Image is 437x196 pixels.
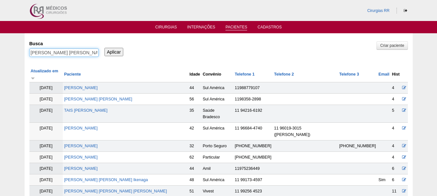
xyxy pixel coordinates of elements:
td: 1198358-2898 [234,94,273,105]
th: Convênio [202,67,234,82]
img: ordem crescente [31,76,35,80]
td: 11 99173-4597 [234,174,273,186]
th: Hist [391,67,401,82]
td: 4 [391,123,401,140]
td: 11 96019-3015 ([PERSON_NAME]) [273,123,338,140]
td: 11 94216-6192 [234,105,273,123]
td: 6 [391,174,401,186]
td: [DATE] [29,174,63,186]
td: 42 [188,123,202,140]
a: Telefone 1 [235,72,255,77]
a: [PERSON_NAME] [PERSON_NAME] [PERSON_NAME] [64,189,167,193]
td: 4 [391,82,401,94]
td: Sul América [202,174,234,186]
td: 32 [188,140,202,152]
a: [PERSON_NAME] [PERSON_NAME] Ikenaga [64,178,148,182]
a: Cirurgias RR [367,8,389,13]
td: [DATE] [29,140,63,152]
a: Cirurgias [155,25,177,31]
td: Amil [202,163,234,174]
td: 35 [188,105,202,123]
a: [PERSON_NAME] [PERSON_NAME] [64,97,132,101]
a: Pacientes [225,25,247,30]
a: Criar paciente [377,41,408,50]
a: [PERSON_NAME] [64,166,98,171]
i: Sair [404,9,407,13]
a: Internações [187,25,215,31]
td: 44 [188,163,202,174]
td: 4 [391,152,401,163]
td: Saúde Bradesco [202,105,234,123]
td: [DATE] [29,123,63,140]
td: 6 [391,163,401,174]
td: Porto Seguro [202,140,234,152]
td: 44 [188,82,202,94]
td: [PHONE_NUMBER] [338,140,377,152]
a: [PERSON_NAME] [64,126,98,130]
td: [DATE] [29,82,63,94]
td: Sul América [202,82,234,94]
td: Particular [202,152,234,163]
input: Aplicar [104,48,124,56]
td: 62 [188,152,202,163]
a: Email [378,72,389,77]
td: 11975236449 [234,163,273,174]
a: Telefone 3 [339,72,359,77]
a: TAIS [PERSON_NAME] [64,108,107,113]
input: Digite os termos que você deseja procurar. [29,48,99,57]
td: [DATE] [29,94,63,105]
a: Paciente [64,72,81,77]
td: 5 [391,105,401,123]
th: Idade [188,67,202,82]
td: [DATE] [29,152,63,163]
td: [DATE] [29,163,63,174]
a: Cadastros [257,25,282,31]
a: [PERSON_NAME] [64,144,98,148]
td: 4 [391,94,401,105]
td: 4 [391,140,401,152]
a: [PERSON_NAME] [64,86,98,90]
td: 48 [188,174,202,186]
a: [PERSON_NAME] [64,155,98,160]
td: [PHONE_NUMBER] [234,152,273,163]
td: [PHONE_NUMBER] [234,140,273,152]
td: Sim [377,174,391,186]
td: 11 96684-4740 [234,123,273,140]
td: 56 [188,94,202,105]
a: Atualizado em [31,69,58,80]
td: Sul América [202,123,234,140]
td: [DATE] [29,105,63,123]
td: Sul América [202,94,234,105]
td: 11988779107 [234,82,273,94]
a: Telefone 2 [274,72,294,77]
label: Busca [29,40,99,47]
